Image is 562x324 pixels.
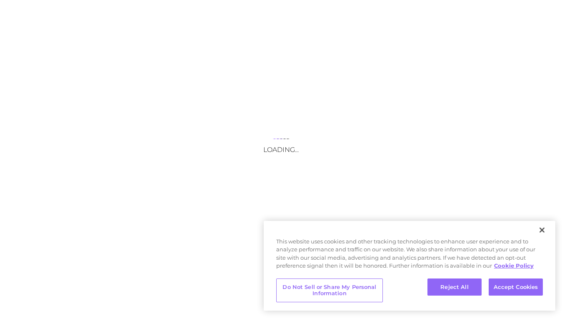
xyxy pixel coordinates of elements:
a: More information about your privacy, opens in a new tab [494,262,534,269]
button: Reject All [427,278,482,296]
button: Accept Cookies [489,278,543,296]
h3: Loading... [198,146,365,154]
div: Cookie banner [264,221,555,311]
div: This website uses cookies and other tracking technologies to enhance user experience and to analy... [264,238,555,274]
div: Privacy [264,221,555,311]
button: Close [533,221,551,239]
button: Do Not Sell or Share My Personal Information, Opens the preference center dialog [276,278,383,302]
